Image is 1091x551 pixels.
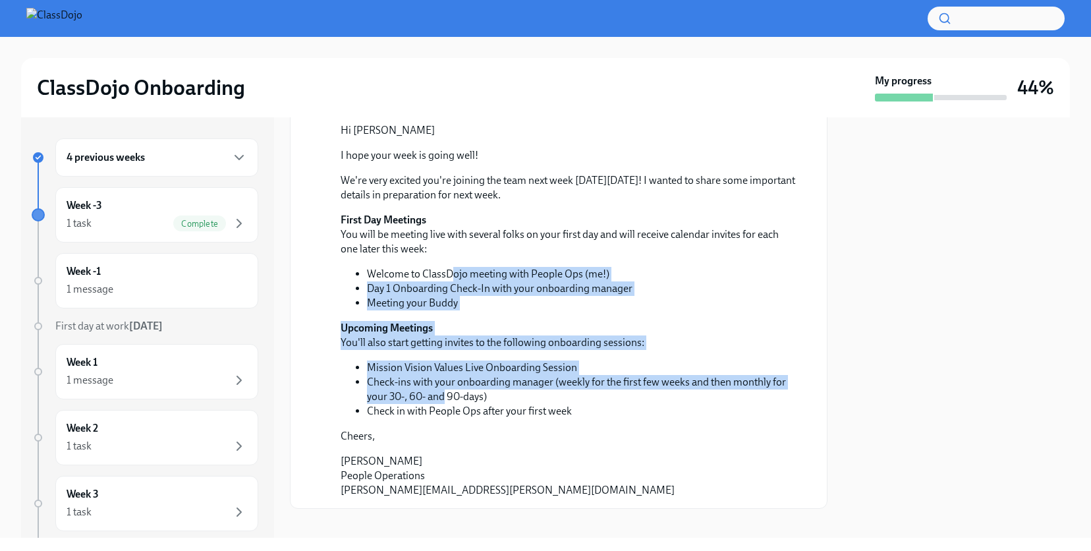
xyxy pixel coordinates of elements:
[367,267,795,281] li: Welcome to ClassDojo meeting with People Ops (me!)
[67,216,92,231] div: 1 task
[341,214,426,226] strong: First Day Meetings
[341,454,795,498] p: [PERSON_NAME] People Operations [PERSON_NAME][EMAIL_ADDRESS][PERSON_NAME][DOMAIN_NAME]
[32,410,258,465] a: Week 21 task
[67,355,98,370] h6: Week 1
[67,439,92,453] div: 1 task
[32,187,258,243] a: Week -31 taskComplete
[67,282,113,297] div: 1 message
[32,476,258,531] a: Week 31 task
[67,198,102,213] h6: Week -3
[367,375,795,404] li: Check-ins with your onboarding manager (weekly for the first few weeks and then monthly for your ...
[341,321,795,350] p: You'll also start getting invites to the following onboarding sessions:
[37,74,245,101] h2: ClassDojo Onboarding
[67,487,99,502] h6: Week 3
[1017,76,1054,100] h3: 44%
[341,213,795,256] p: You will be meeting live with several folks on your first day and will receive calendar invites f...
[367,281,795,296] li: Day 1 Onboarding Check-In with your onboarding manager
[341,322,433,334] strong: Upcoming Meetings
[67,373,113,388] div: 1 message
[341,429,795,444] p: Cheers,
[341,173,795,202] p: We're very excited you're joining the team next week [DATE][DATE]! I wanted to share some importa...
[32,319,258,333] a: First day at work[DATE]
[26,8,82,29] img: ClassDojo
[32,253,258,308] a: Week -11 message
[129,320,163,332] strong: [DATE]
[67,505,92,519] div: 1 task
[367,361,795,375] li: Mission Vision Values Live Onboarding Session
[32,344,258,399] a: Week 11 message
[173,219,226,229] span: Complete
[67,150,145,165] h6: 4 previous weeks
[67,421,98,436] h6: Week 2
[341,148,795,163] p: I hope your week is going well!
[341,123,795,138] p: Hi [PERSON_NAME]
[875,74,932,88] strong: My progress
[67,264,101,279] h6: Week -1
[367,404,795,419] li: Check in with People Ops after your first week
[55,320,163,332] span: First day at work
[367,296,795,310] li: Meeting your Buddy
[55,138,258,177] div: 4 previous weeks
